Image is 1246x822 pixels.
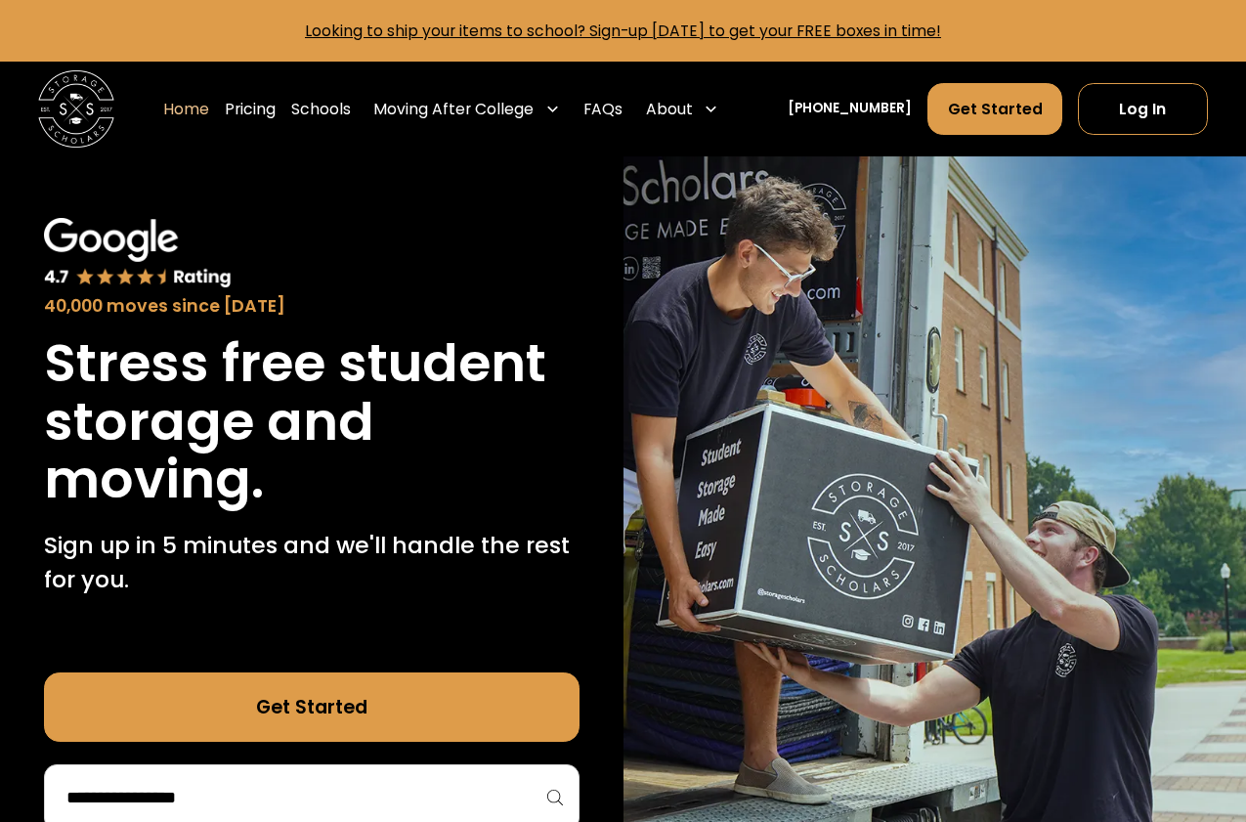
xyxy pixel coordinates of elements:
a: home [38,70,114,147]
a: FAQs [583,82,623,136]
a: Get Started [44,672,580,741]
h1: Stress free student storage and moving. [44,334,580,508]
a: Pricing [225,82,276,136]
a: [PHONE_NUMBER] [788,99,912,119]
div: 40,000 moves since [DATE] [44,293,580,319]
img: Google 4.7 star rating [44,218,232,289]
div: About [646,98,693,120]
a: Log In [1078,83,1208,135]
p: Sign up in 5 minutes and we'll handle the rest for you. [44,528,580,596]
a: Get Started [927,83,1062,135]
a: Looking to ship your items to school? Sign-up [DATE] to get your FREE boxes in time! [305,21,941,41]
a: Schools [291,82,351,136]
a: Home [163,82,209,136]
div: About [638,82,727,136]
img: Storage Scholars main logo [38,70,114,147]
div: Moving After College [365,82,568,136]
div: Moving After College [373,98,534,120]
